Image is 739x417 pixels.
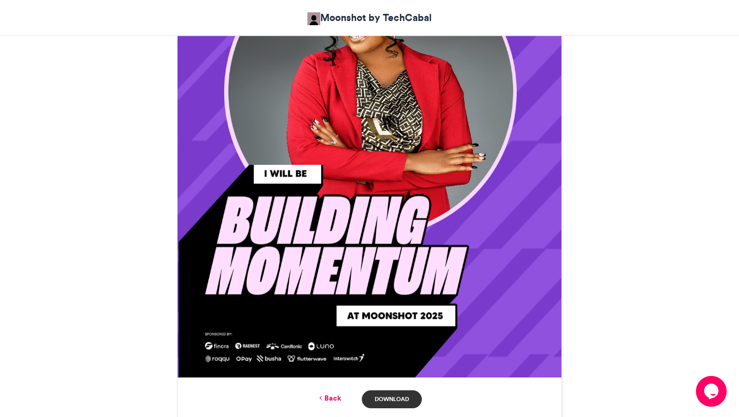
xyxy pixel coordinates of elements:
[696,376,729,407] iframe: chat widget
[307,10,432,25] a: Moonshot by TechCabal
[307,12,320,25] img: Moonshot by TechCabal
[362,390,422,408] a: Download
[317,393,341,404] a: Back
